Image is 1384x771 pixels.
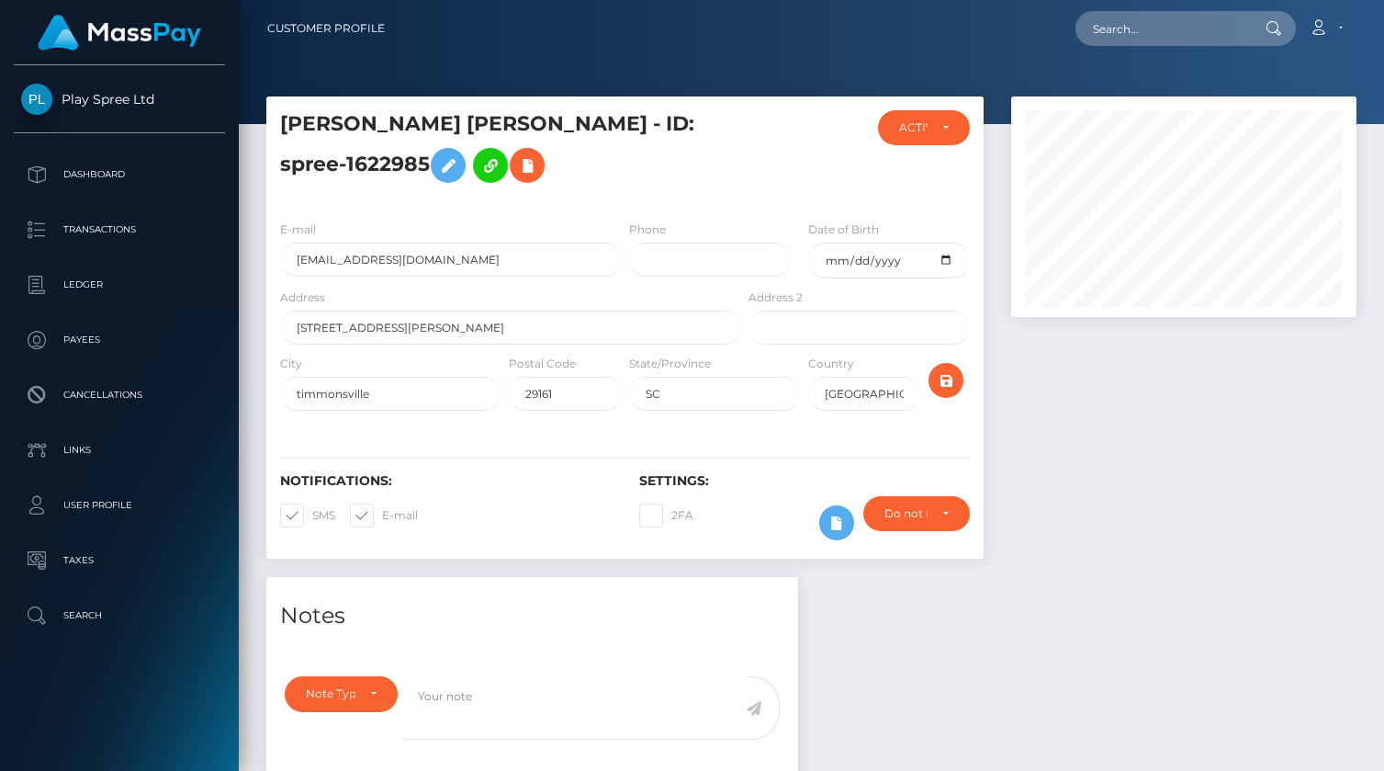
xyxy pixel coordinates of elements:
[808,356,854,372] label: Country
[884,506,928,521] div: Do not require
[639,504,693,527] label: 2FA
[280,600,784,632] h4: Notes
[21,437,218,464] p: Links
[509,356,576,372] label: Postal Code
[306,686,355,701] div: Note Type
[21,271,218,299] p: Ledger
[21,492,218,519] p: User Profile
[14,538,225,584] a: Taxes
[21,381,218,409] p: Cancellations
[21,547,218,574] p: Taxes
[14,482,225,528] a: User Profile
[21,84,52,115] img: Play Spree Ltd
[14,427,225,473] a: Links
[21,602,218,629] p: Search
[280,504,335,527] label: SMS
[285,676,398,711] button: Note Type
[899,120,928,135] div: ACTIVE
[14,262,225,308] a: Ledger
[629,221,666,238] label: Phone
[21,326,218,354] p: Payees
[14,152,225,198] a: Dashboard
[14,372,225,418] a: Cancellations
[280,473,612,489] h6: Notifications:
[38,15,201,51] img: MassPay Logo
[14,91,225,108] span: Play Spree Ltd
[280,289,325,306] label: Address
[14,207,225,253] a: Transactions
[808,221,879,238] label: Date of Birth
[639,473,971,489] h6: Settings:
[1075,11,1248,46] input: Search...
[14,593,225,639] a: Search
[21,161,218,188] p: Dashboard
[267,9,385,48] a: Customer Profile
[863,496,970,531] button: Do not require
[280,221,316,238] label: E-mail
[350,504,418,527] label: E-mail
[280,356,302,372] label: City
[14,317,225,363] a: Payees
[21,216,218,244] p: Transactions
[629,356,711,372] label: State/Province
[748,289,803,306] label: Address 2
[280,110,731,192] h5: [PERSON_NAME] [PERSON_NAME] - ID: spree-1622985
[878,110,970,145] button: ACTIVE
